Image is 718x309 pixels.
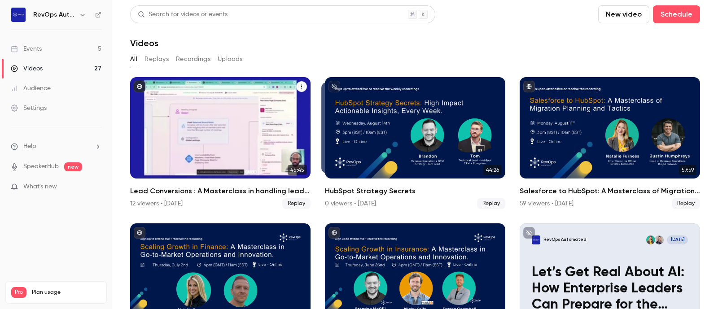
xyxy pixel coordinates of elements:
[520,77,700,209] a: 57:59Salesforce to HubSpot: A Masterclass of Migration Planning and Tactics59 viewers • [DATE]Replay
[325,77,505,209] a: 44:2644:26HubSpot Strategy Secrets0 viewers • [DATE]Replay
[33,10,75,19] h6: RevOps Automated
[134,227,145,239] button: published
[11,44,42,53] div: Events
[679,165,696,175] span: 57:59
[130,5,700,304] section: Videos
[176,52,210,66] button: Recordings
[138,10,228,19] div: Search for videos or events
[134,81,145,92] button: published
[11,64,43,73] div: Videos
[325,77,505,209] li: HubSpot Strategy Secrets
[328,227,340,239] button: published
[91,183,101,191] iframe: Noticeable Trigger
[23,162,59,171] a: SpeakerHub
[520,186,700,196] h2: Salesforce to HubSpot: A Masterclass of Migration Planning and Tactics
[325,186,505,196] h2: HubSpot Strategy Secrets
[130,199,183,208] div: 12 viewers • [DATE]
[23,182,57,191] span: What's new
[672,198,700,209] span: Replay
[130,38,158,48] h1: Videos
[655,235,664,244] img: Dr Shannon J. Gregg
[11,84,51,93] div: Audience
[130,52,137,66] button: All
[543,237,587,243] p: RevOps Automated
[32,289,101,296] span: Plan usage
[64,162,82,171] span: new
[325,199,376,208] div: 0 viewers • [DATE]
[523,81,535,92] button: published
[483,165,502,175] span: 44:26
[130,77,311,209] li: Lead Conversions : A Masterclass in handling leads from website demo request to deal won - feat R...
[653,5,700,23] button: Schedule
[532,235,541,244] img: Let’s Get Real About AI: How Enterprise Leaders Can Prepare for the Next Frontier
[23,142,36,151] span: Help
[288,165,307,175] span: 45:45
[11,8,26,22] img: RevOps Automated
[667,235,688,244] span: [DATE]
[144,52,169,66] button: Replays
[523,227,535,239] button: unpublished
[477,198,505,209] span: Replay
[130,77,311,209] a: 45:45Lead Conversions : A Masterclass in handling leads from website demo request to deal won - f...
[282,198,311,209] span: Replay
[11,287,26,298] span: Pro
[328,81,340,92] button: unpublished
[218,52,243,66] button: Uploads
[11,104,47,113] div: Settings
[520,77,700,209] li: Salesforce to HubSpot: A Masterclass of Migration Planning and Tactics
[11,142,101,151] li: help-dropdown-opener
[520,199,574,208] div: 59 viewers • [DATE]
[130,186,311,196] h2: Lead Conversions : A Masterclass in handling leads from website demo request to deal won - feat R...
[598,5,649,23] button: New video
[646,235,655,244] img: Natalie Furness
